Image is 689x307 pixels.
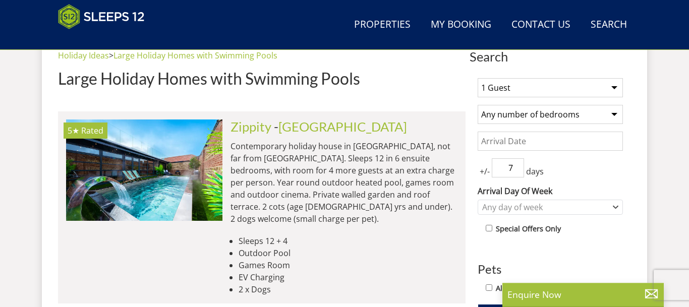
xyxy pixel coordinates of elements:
[478,132,623,151] input: Arrival Date
[507,288,659,301] p: Enquire Now
[231,119,271,134] a: Zippity
[350,14,415,36] a: Properties
[239,271,457,283] li: EV Charging
[507,14,575,36] a: Contact Us
[81,125,103,136] span: Rated
[68,125,79,136] span: Zippity has a 5 star rating under the Quality in Tourism Scheme
[496,223,561,234] label: Special Offers Only
[278,119,407,134] a: [GEOGRAPHIC_DATA]
[66,119,222,220] a: 5★ Rated
[58,70,466,87] h1: Large Holiday Homes with Swimming Pools
[239,235,457,247] li: Sleeps 12 + 4
[239,247,457,259] li: Outdoor Pool
[524,165,546,177] span: days
[480,202,610,213] div: Any day of week
[109,50,113,61] span: >
[53,35,159,44] iframe: Customer reviews powered by Trustpilot
[274,119,407,134] span: -
[470,49,631,64] span: Search
[478,185,623,197] label: Arrival Day Of Week
[427,14,495,36] a: My Booking
[478,263,623,276] h3: Pets
[66,119,222,220] img: zippity-holiday-home-wiltshire-sleeps-12-hot-tub.original.jpg
[239,283,457,295] li: 2 x Dogs
[478,200,623,215] div: Combobox
[496,283,523,294] label: Allowed
[58,50,109,61] a: Holiday Ideas
[478,165,492,177] span: +/-
[587,14,631,36] a: Search
[58,4,145,29] img: Sleeps 12
[113,50,277,61] a: Large Holiday Homes with Swimming Pools
[231,140,457,225] p: Contemporary holiday house in [GEOGRAPHIC_DATA], not far from [GEOGRAPHIC_DATA]. Sleeps 12 in 6 e...
[239,259,457,271] li: Games Room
